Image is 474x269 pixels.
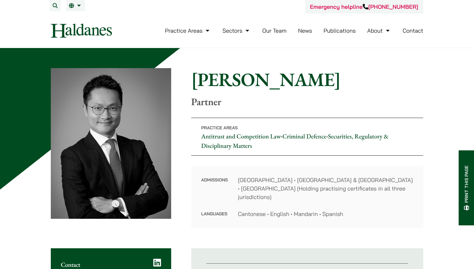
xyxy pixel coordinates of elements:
a: LinkedIn [153,258,161,267]
img: Logo of Haldanes [51,24,112,38]
a: Criminal Defence [282,132,326,140]
a: News [298,27,312,34]
a: Publications [324,27,356,34]
a: Sectors [223,27,251,34]
p: • • [191,118,423,156]
dt: Admissions [201,176,228,210]
p: Partner [191,96,423,108]
h2: Contact [61,261,161,268]
a: Antitrust and Competition Law [201,132,281,140]
dt: Languages [201,210,228,218]
span: Practice Areas [201,125,238,131]
dd: [GEOGRAPHIC_DATA] • [GEOGRAPHIC_DATA] & [GEOGRAPHIC_DATA] • [GEOGRAPHIC_DATA] (Holding practising... [238,176,413,201]
dd: Cantonese • English • Mandarin • Spanish [238,210,413,218]
a: About [367,27,391,34]
a: EN [69,3,82,8]
a: Our Team [262,27,287,34]
a: Practice Areas [165,27,211,34]
a: Emergency helpline[PHONE_NUMBER] [310,3,418,10]
h1: [PERSON_NAME] [191,68,423,91]
a: Contact [403,27,423,34]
